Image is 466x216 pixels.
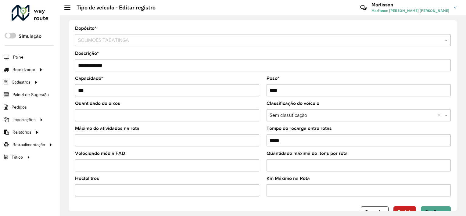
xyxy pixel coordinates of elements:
[13,54,24,60] span: Painel
[371,8,449,13] span: Marlisson [PERSON_NAME] [PERSON_NAME]
[267,100,319,107] label: Classificação do veículo
[13,67,35,73] span: Roteirizador
[75,125,139,132] label: Máximo de atividades na rota
[397,209,412,214] span: Excluir
[75,100,120,107] label: Quantidade de eixos
[365,209,385,214] span: Cancelar
[12,79,30,85] span: Cadastros
[75,150,125,157] label: Velocidade média FAD
[75,25,96,32] label: Depósito
[357,1,370,14] a: Contato Rápido
[13,142,45,148] span: Retroalimentação
[12,104,27,110] span: Pedidos
[267,175,310,182] label: Km Máximo na Rota
[267,125,332,132] label: Tempo de recarga entre rotas
[13,92,49,98] span: Painel de Sugestão
[267,75,279,82] label: Peso
[13,129,31,135] span: Relatórios
[371,2,449,8] h3: Marlisson
[75,75,103,82] label: Capacidade
[425,209,447,214] span: Confirmar
[267,150,348,157] label: Quantidade máxima de itens por rota
[75,50,99,57] label: Descrição
[70,4,156,11] h2: Tipo de veículo - Editar registro
[13,117,36,123] span: Importações
[438,112,443,119] span: Clear all
[19,33,41,40] label: Simulação
[12,154,23,160] span: Tático
[75,175,99,182] label: Hectolitros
